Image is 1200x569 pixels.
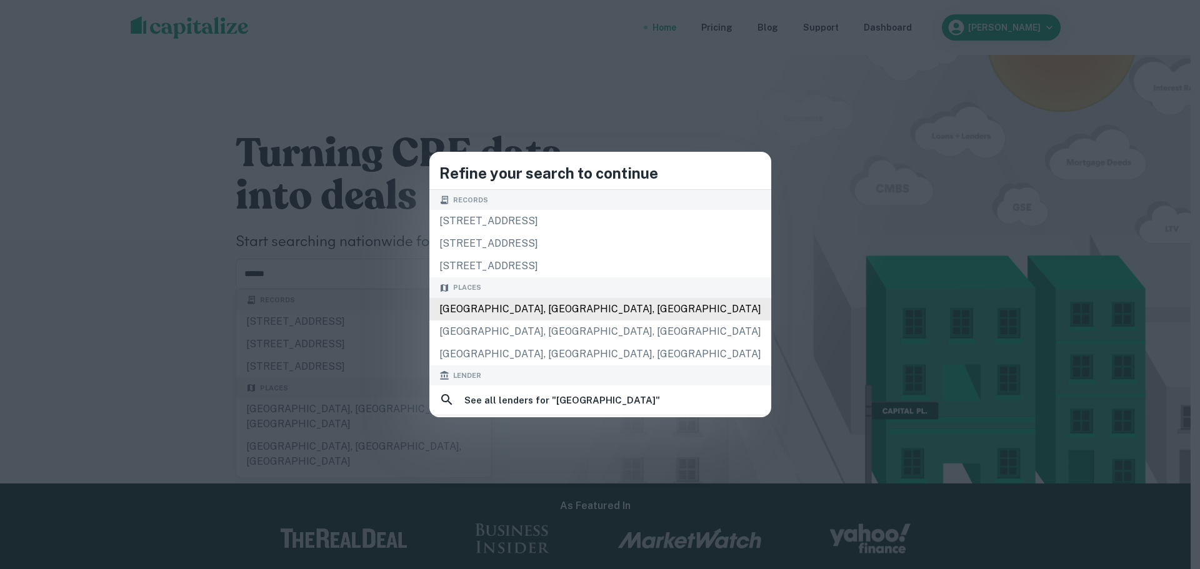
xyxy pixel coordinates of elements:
[464,393,660,408] h6: See all lenders for " [GEOGRAPHIC_DATA] "
[429,210,771,232] div: [STREET_ADDRESS]
[453,370,481,381] span: Lender
[429,232,771,255] div: [STREET_ADDRESS]
[453,195,488,205] span: Records
[1137,469,1200,529] iframe: Chat Widget
[453,282,481,293] span: Places
[429,320,771,343] div: [GEOGRAPHIC_DATA], [GEOGRAPHIC_DATA], [GEOGRAPHIC_DATA]
[429,298,771,320] div: [GEOGRAPHIC_DATA], [GEOGRAPHIC_DATA], [GEOGRAPHIC_DATA]
[429,343,771,365] div: [GEOGRAPHIC_DATA], [GEOGRAPHIC_DATA], [GEOGRAPHIC_DATA]
[429,417,771,443] a: city of [GEOGRAPHIC_DATA]
[429,255,771,277] div: [STREET_ADDRESS]
[439,162,761,184] h4: Refine your search to continue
